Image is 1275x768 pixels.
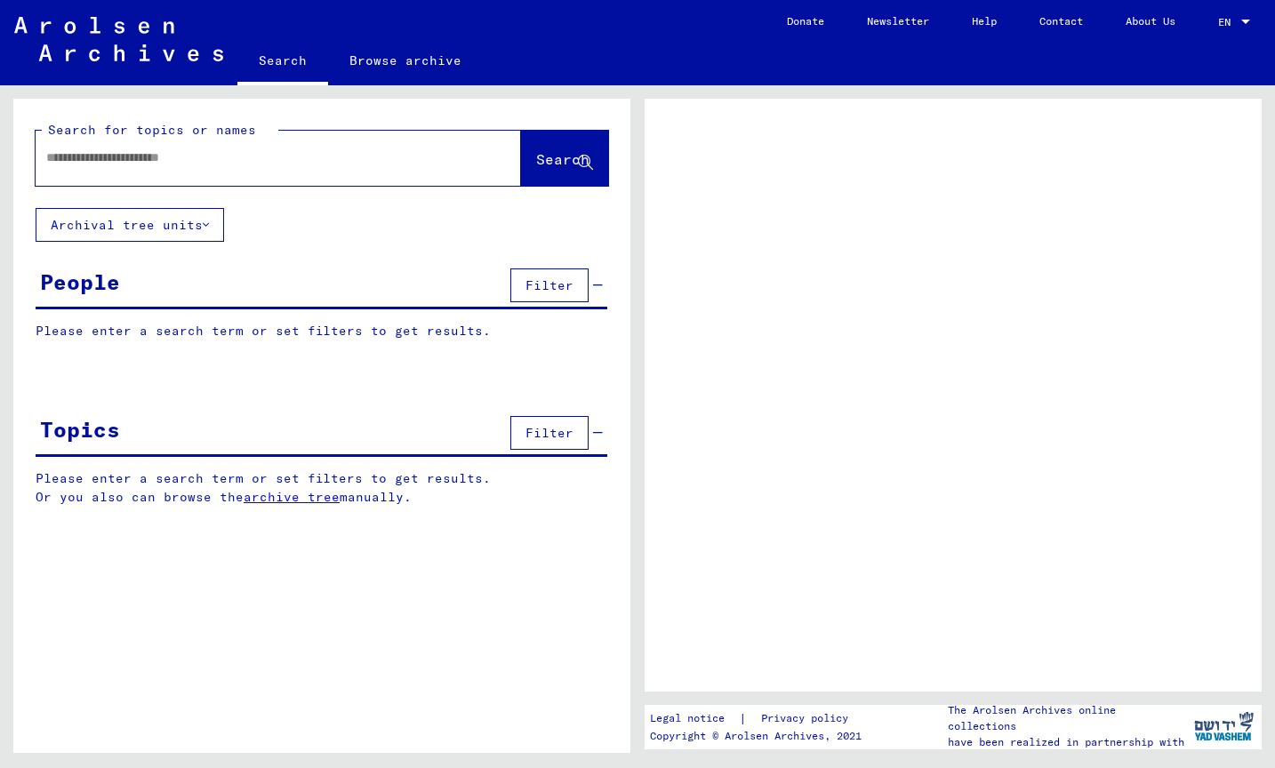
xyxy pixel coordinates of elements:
div: People [40,266,120,298]
img: yv_logo.png [1191,704,1257,748]
a: Browse archive [328,39,483,82]
button: Filter [510,416,589,450]
button: Filter [510,268,589,302]
p: have been realized in partnership with [948,734,1185,750]
span: Filter [525,425,573,441]
span: Search [536,150,589,168]
p: The Arolsen Archives online collections [948,702,1185,734]
p: Please enter a search term or set filters to get results. Or you also can browse the manually. [36,469,608,507]
a: Legal notice [650,709,739,728]
div: Topics [40,413,120,445]
div: | [650,709,870,728]
button: Archival tree units [36,208,224,242]
a: Privacy policy [747,709,870,728]
span: EN [1218,16,1238,28]
a: archive tree [244,489,340,505]
button: Search [521,131,608,186]
a: Search [237,39,328,85]
mat-label: Search for topics or names [48,122,256,138]
img: Arolsen_neg.svg [14,17,223,61]
span: Filter [525,277,573,293]
p: Copyright © Arolsen Archives, 2021 [650,728,870,744]
p: Please enter a search term or set filters to get results. [36,322,607,340]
